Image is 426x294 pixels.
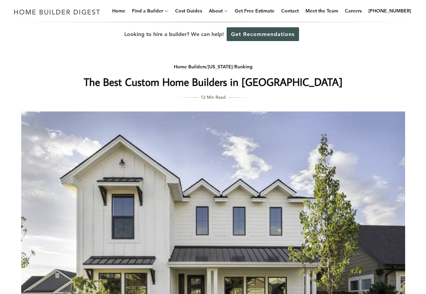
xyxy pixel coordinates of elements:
img: Home Builder Digest [11,5,103,19]
a: Home Builders [174,64,206,70]
a: [US_STATE] [208,64,233,70]
span: 12 Min Read [201,93,226,101]
a: Ranking [234,64,253,70]
a: Get Recommendations [227,27,299,41]
div: / / [79,63,348,71]
h1: The Best Custom Home Builders in [GEOGRAPHIC_DATA] [79,74,348,90]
